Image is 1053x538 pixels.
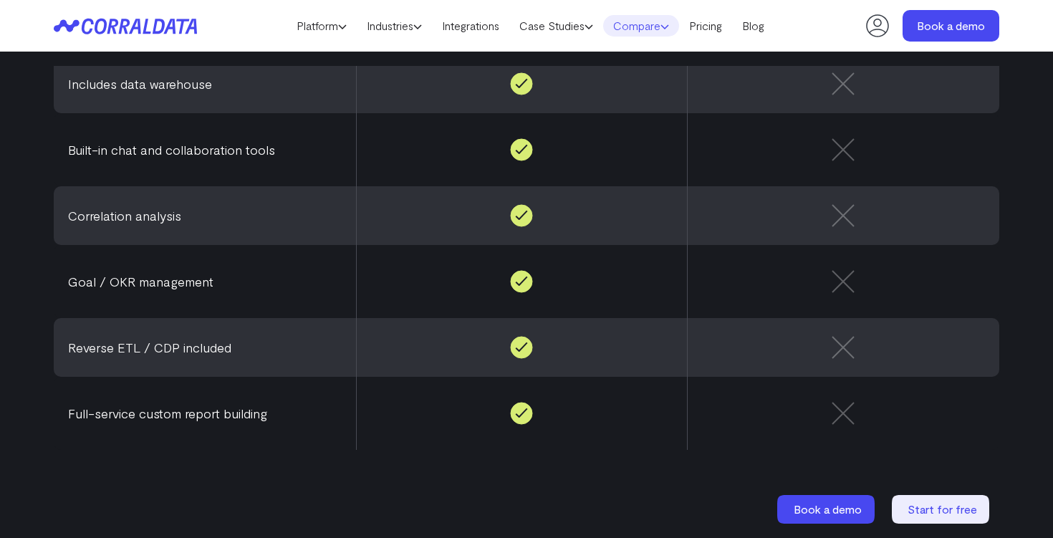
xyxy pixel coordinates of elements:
th: Includes data warehouse [54,54,356,113]
th: Correlation analysis [54,186,356,245]
th: Goal / OKR management [54,245,356,318]
a: Pricing [679,15,732,37]
a: Blog [732,15,774,37]
a: Start for free [892,495,992,524]
th: Built-in chat and collaboration tools [54,113,356,186]
span: Start for free [908,502,977,516]
th: Full-service custom report building [54,377,356,450]
a: Industries [357,15,432,37]
a: Case Studies [509,15,603,37]
a: Book a demo [777,495,877,524]
a: Integrations [432,15,509,37]
a: Platform [287,15,357,37]
th: Reverse ETL / CDP included [54,318,356,377]
a: Compare [603,15,679,37]
span: Book a demo [794,502,862,516]
a: Book a demo [903,10,999,42]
